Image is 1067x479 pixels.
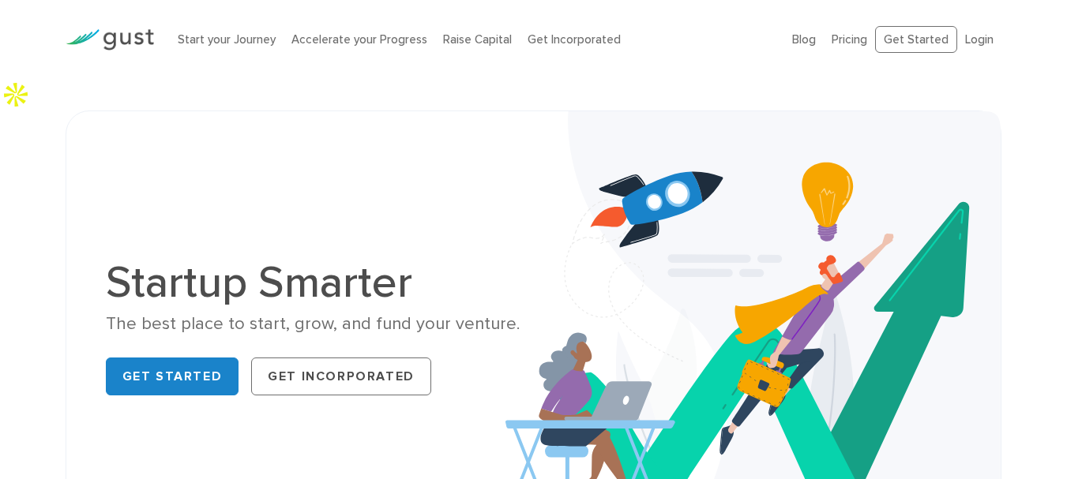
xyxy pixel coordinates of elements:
[875,26,957,54] a: Get Started
[106,260,522,305] h1: Startup Smarter
[832,32,867,47] a: Pricing
[792,32,816,47] a: Blog
[106,312,522,335] div: The best place to start, grow, and fund your venture.
[106,357,239,395] a: Get Started
[291,32,427,47] a: Accelerate your Progress
[443,32,512,47] a: Raise Capital
[528,32,621,47] a: Get Incorporated
[965,32,994,47] a: Login
[66,29,154,51] img: Gust Logo
[251,357,431,395] a: Get Incorporated
[178,32,276,47] a: Start your Journey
